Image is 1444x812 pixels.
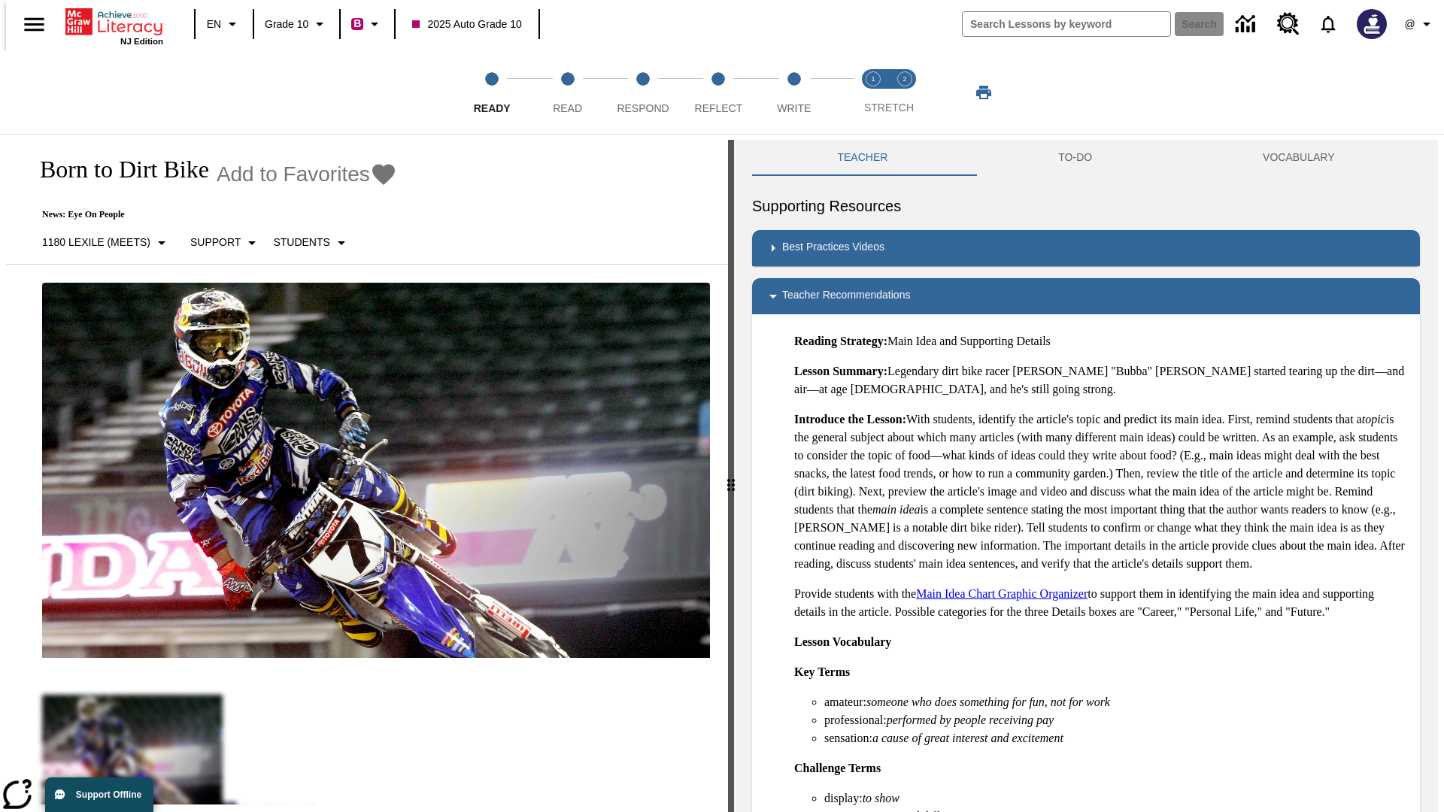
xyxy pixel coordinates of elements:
[902,75,906,83] text: 2
[1309,5,1348,44] a: Notifications
[872,732,1063,744] em: a cause of great interest and excitement
[824,789,1408,807] li: display:
[863,792,899,804] em: to show
[794,665,850,678] strong: Key Terms
[474,102,511,114] span: Ready
[887,714,1054,726] em: performed by people receiving pay
[752,140,973,176] button: Teacher
[973,140,1178,176] button: TO-DO
[12,2,56,47] button: Open side menu
[259,11,335,38] button: Grade: Grade 10, Select a grade
[1268,4,1309,44] a: Resource Center, Will open in new tab
[866,695,1110,708] em: someone who does something for fun, not for work
[1357,9,1387,39] img: Avatar
[960,79,1008,106] button: Print
[1227,4,1268,45] a: Data Center
[752,230,1420,266] div: Best Practices Videos
[6,140,728,804] div: reading
[265,17,308,32] span: Grade 10
[824,729,1408,747] li: sensation:
[353,14,361,33] span: B
[24,209,397,220] p: News: Eye On People
[794,413,906,426] strong: Introduce the Lesson:
[777,102,811,114] span: Write
[782,239,884,257] p: Best Practices Videos
[794,335,887,347] strong: Reading Strategy:
[871,75,875,83] text: 1
[751,51,838,134] button: Write step 5 of 5
[217,161,397,187] button: Add to Favorites - Born to Dirt Bike
[872,503,921,516] em: main idea
[883,51,927,134] button: Stretch Respond step 2 of 2
[794,635,891,648] strong: Lesson Vocabulary
[794,362,1408,398] p: Legendary dirt bike racer [PERSON_NAME] "Bubba" [PERSON_NAME] started tearing up the dirt—and air...
[345,11,390,38] button: Boost Class color is violet red. Change class color
[1362,413,1386,426] em: topic
[864,101,914,114] span: STRETCH
[963,12,1170,36] input: search field
[617,102,669,114] span: Respond
[794,585,1408,621] p: Provide students with the to support them in identifying the main idea and supporting details in ...
[1404,17,1415,32] span: @
[851,51,895,134] button: Stretch Read step 1 of 2
[695,102,743,114] span: Reflect
[794,365,887,377] strong: Lesson Summary:
[752,194,1420,218] h6: Supporting Resources
[184,229,267,256] button: Scaffolds, Support
[794,411,1408,573] p: With students, identify the article's topic and predict its main idea. First, remind students tha...
[599,51,687,134] button: Respond step 3 of 5
[76,789,141,800] span: Support Offline
[553,102,582,114] span: Read
[734,140,1438,812] div: activity
[824,693,1408,711] li: amateur:
[207,17,221,32] span: EN
[752,140,1420,176] div: Instructional Panel Tabs
[794,332,1408,350] p: Main Idea and Supporting Details
[42,283,710,659] img: Motocross racer James Stewart flies through the air on his dirt bike.
[42,235,150,250] p: 1180 Lexile (Meets)
[217,162,370,186] span: Add to Favorites
[675,51,762,134] button: Reflect step 4 of 5
[1396,11,1444,38] button: Profile/Settings
[36,229,177,256] button: Select Lexile, 1180 Lexile (Meets)
[45,777,153,812] button: Support Offline
[1178,140,1420,176] button: VOCABULARY
[782,287,910,305] p: Teacher Recommendations
[200,11,248,38] button: Language: EN, Select a language
[1348,5,1396,44] button: Select a new avatar
[916,587,1088,600] a: Main Idea Chart Graphic Organizer
[273,235,329,250] p: Students
[448,51,535,134] button: Ready step 1 of 5
[752,278,1420,314] div: Teacher Recommendations
[24,156,209,183] h1: Born to Dirt Bike
[728,140,734,812] div: Press Enter or Spacebar and then press right and left arrow keys to move the slider
[120,37,163,46] span: NJ Edition
[523,51,611,134] button: Read step 2 of 5
[794,762,881,774] strong: Challenge Terms
[190,235,241,250] p: Support
[412,17,521,32] span: 2025 Auto Grade 10
[267,229,356,256] button: Select Student
[824,711,1408,729] li: professional:
[65,5,163,46] div: Home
